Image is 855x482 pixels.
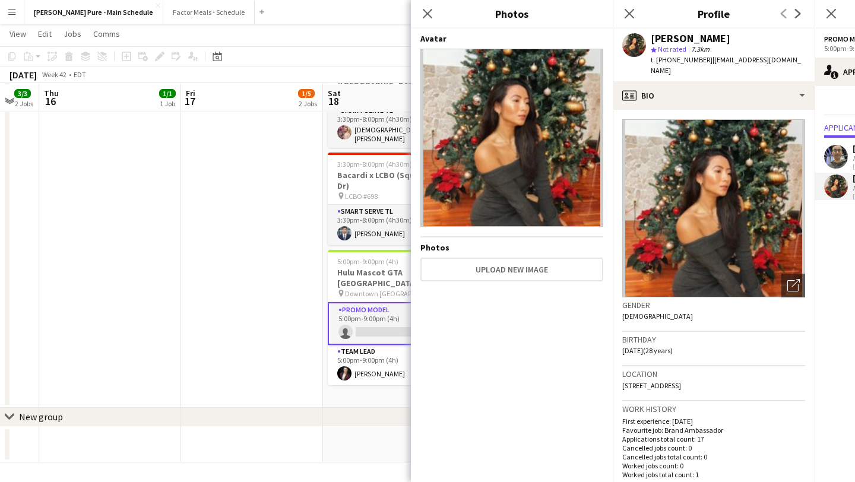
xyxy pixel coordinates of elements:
[19,411,63,423] div: New group
[38,28,52,39] span: Edit
[328,267,461,288] h3: Hulu Mascot GTA [GEOGRAPHIC_DATA]
[298,89,315,98] span: 1/5
[42,94,59,108] span: 16
[345,192,378,201] span: LCBO #698
[337,160,412,169] span: 3:30pm-8:00pm (4h30m)
[622,119,805,297] img: Crew avatar or photo
[622,426,805,435] p: Favourite job: Brand Ambassador
[328,345,461,385] app-card-role: Team Lead1/15:00pm-9:00pm (4h)[PERSON_NAME]
[93,28,120,39] span: Comms
[9,28,26,39] span: View
[420,49,603,227] img: Crew avatar
[328,153,461,245] app-job-card: 3:30pm-8:00pm (4h30m)1/1Bacardi x LCBO (Square One Dr) LCBO #6981 RoleSmart Serve TL1/13:30pm-8:0...
[159,89,176,98] span: 1/1
[14,89,31,98] span: 3/3
[651,55,712,64] span: t. [PHONE_NUMBER]
[328,104,461,148] app-card-role: Smart Serve TL1/13:30pm-8:00pm (4h30m)[DEMOGRAPHIC_DATA][PERSON_NAME]
[622,404,805,414] h3: Work history
[88,26,125,42] a: Comms
[781,274,805,297] div: Open photos pop-in
[622,452,805,461] p: Cancelled jobs total count: 0
[163,1,255,24] button: Factor Meals - Schedule
[689,45,712,53] span: 7.3km
[337,257,398,266] span: 5:00pm-9:00pm (4h)
[622,435,805,443] p: Applications total count: 17
[345,289,431,298] span: Downtown [GEOGRAPHIC_DATA]
[328,205,461,245] app-card-role: Smart Serve TL1/13:30pm-8:00pm (4h30m)[PERSON_NAME]
[622,334,805,345] h3: Birthday
[613,6,815,21] h3: Profile
[622,470,805,479] p: Worked jobs total count: 1
[658,45,686,53] span: Not rated
[420,258,603,281] button: Upload new image
[420,242,603,253] h4: Photos
[622,417,805,426] p: First experience: [DATE]
[651,33,730,44] div: [PERSON_NAME]
[184,94,195,108] span: 17
[24,1,163,24] button: [PERSON_NAME] Pure - Main Schedule
[186,88,195,99] span: Fri
[328,302,461,345] app-card-role: Promo model3A0/15:00pm-9:00pm (4h)
[64,28,81,39] span: Jobs
[328,250,461,385] app-job-card: 5:00pm-9:00pm (4h)1/2Hulu Mascot GTA [GEOGRAPHIC_DATA] Downtown [GEOGRAPHIC_DATA]2 RolesPromo mod...
[622,300,805,310] h3: Gender
[15,99,33,108] div: 2 Jobs
[59,26,86,42] a: Jobs
[622,381,681,390] span: [STREET_ADDRESS]
[9,69,37,81] div: [DATE]
[328,170,461,191] h3: Bacardi x LCBO (Square One Dr)
[160,99,175,108] div: 1 Job
[326,94,341,108] span: 18
[44,88,59,99] span: Thu
[622,369,805,379] h3: Location
[5,26,31,42] a: View
[411,6,613,21] h3: Photos
[33,26,56,42] a: Edit
[622,461,805,470] p: Worked jobs count: 0
[39,70,69,79] span: Week 42
[299,99,317,108] div: 2 Jobs
[328,88,341,99] span: Sat
[613,81,815,110] div: Bio
[74,70,86,79] div: EDT
[420,33,603,44] h4: Avatar
[651,55,801,75] span: | [EMAIL_ADDRESS][DOMAIN_NAME]
[622,443,805,452] p: Cancelled jobs count: 0
[622,346,673,355] span: [DATE] (28 years)
[622,312,693,321] span: [DEMOGRAPHIC_DATA]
